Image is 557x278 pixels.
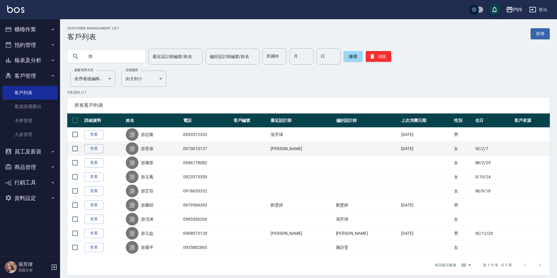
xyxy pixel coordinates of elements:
a: 查看 [84,186,104,196]
th: 最近設計師 [269,113,335,128]
td: 女 [453,156,474,170]
span: 所有客戶列表 [74,102,543,108]
td: 劉雯婷 [269,198,335,212]
td: [PERSON_NAME] [269,226,335,240]
div: 游 [126,241,138,254]
a: 游芷瑄 [141,188,153,194]
button: 客戶管理 [2,68,58,84]
th: 客戶來源 [513,113,550,128]
th: 偏好設計師 [335,113,400,128]
button: 預約管理 [2,37,58,53]
td: 0979584393 [182,198,232,212]
td: 0970610137 [182,142,232,156]
img: Logo [7,5,24,13]
th: 客戶編號 [232,113,269,128]
a: 游元益 [141,230,153,236]
a: 游淯淋 [141,216,153,222]
div: 依序最後編輯時間 [70,71,115,87]
td: 86/9/18 [474,184,513,198]
input: 搜尋關鍵字 [84,48,141,65]
th: 詳細資料 [83,113,124,128]
div: 游 [126,156,138,169]
td: 92/12/20 [474,226,513,240]
h2: Customer Management List [67,26,119,30]
td: 0935882865 [182,240,232,255]
th: 上次消費日期 [400,113,452,128]
a: 客資篩選匯出 [2,100,58,113]
div: 50 [459,257,473,273]
th: 姓名 [124,113,182,128]
td: 男 [453,198,474,212]
th: 電話 [182,113,232,128]
td: 88/2/25 [474,156,513,170]
div: 游 [126,185,138,197]
td: [DATE] [400,198,452,212]
a: 游育偉 [141,146,153,152]
div: 游 [126,171,138,183]
a: 游志隆 [141,131,153,137]
td: [PERSON_NAME] [269,142,335,156]
img: Person [5,261,17,273]
th: 性別 [453,113,474,128]
button: 商品管理 [2,159,58,175]
td: 張芳瑋 [269,128,335,142]
td: 0923373359 [182,170,232,184]
button: 清除 [366,51,391,62]
div: 游 [126,142,138,155]
button: 櫃檯作業 [2,22,58,37]
td: 女 [453,212,474,226]
a: 查看 [84,229,104,238]
button: 登出 [527,4,550,15]
a: 游珮萱 [141,160,153,166]
h5: 張芳瑋 [18,261,49,267]
button: 行銷工具 [2,175,58,190]
td: 張芳瑋 [335,212,400,226]
div: 由大到小 [121,71,166,87]
a: 查看 [84,144,104,153]
label: 顧客排序方式 [74,68,93,72]
td: 0918653332 [182,184,232,198]
a: 新增 [531,28,550,39]
div: PS9 [513,6,522,14]
a: 游玉鳳 [141,174,153,180]
a: 客戶列表 [2,86,58,100]
a: 入金管理 [2,128,58,141]
a: 查看 [84,130,104,139]
td: 男 [453,128,474,142]
td: 0968073120 [182,226,232,240]
p: 每頁顯示數量 [435,262,456,268]
label: 呈現順序 [126,68,138,72]
th: 生日 [474,113,513,128]
div: 游 [126,213,138,225]
td: 0985556266 [182,212,232,226]
button: 資料設定 [2,190,58,206]
h3: 客戶列表 [67,33,119,41]
td: 女 [453,142,474,156]
a: 游騰碩 [141,202,153,208]
button: 報表及分析 [2,53,58,68]
button: PS9 [504,4,524,16]
p: 9 筆資料, 1 / 1 [67,90,550,95]
button: 搜尋 [344,51,363,62]
td: 92/2/7 [474,142,513,156]
button: save [489,4,501,16]
div: 游 [126,227,138,240]
td: [PERSON_NAME] [335,226,400,240]
td: 男 [453,226,474,240]
a: 游麗平 [141,244,153,250]
button: 員工及薪資 [2,144,58,159]
a: 卡券管理 [2,114,58,128]
td: [DATE] [400,128,452,142]
a: 查看 [84,158,104,168]
td: 女 [453,170,474,184]
div: 游 [126,128,138,141]
a: 查看 [84,201,104,210]
td: 0/10/24 [474,170,513,184]
a: 查看 [84,215,104,224]
td: [DATE] [400,226,452,240]
td: 女 [453,184,474,198]
td: 陳詩旻 [335,240,400,255]
a: 查看 [84,243,104,252]
p: 第 1–9 筆 共 9 筆 [483,262,512,268]
td: 女 [453,240,474,255]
